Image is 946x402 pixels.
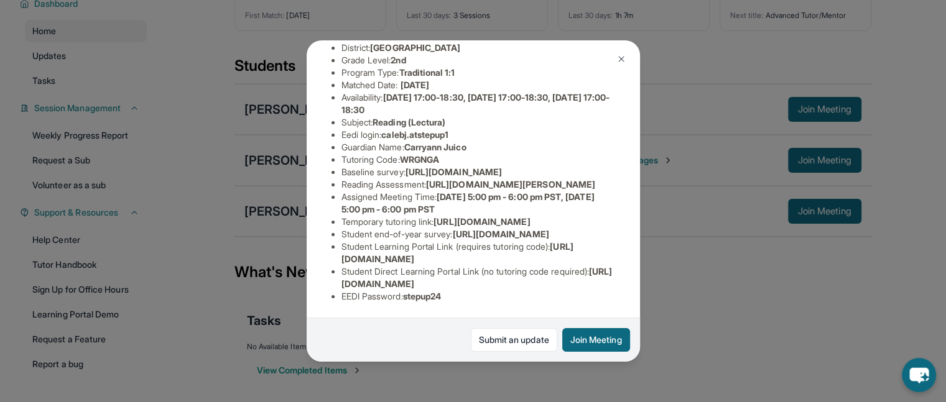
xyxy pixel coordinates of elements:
[400,154,439,165] span: WRGNGA
[403,291,442,301] span: stepup24
[341,191,595,214] span: [DATE] 5:00 pm - 6:00 pm PST, [DATE] 5:00 pm - 6:00 pm PST
[370,42,460,53] span: [GEOGRAPHIC_DATA]
[406,167,502,177] span: [URL][DOMAIN_NAME]
[373,117,445,127] span: Reading (Lectura)
[341,178,615,191] li: Reading Assessment :
[391,55,406,65] span: 2nd
[341,92,610,115] span: [DATE] 17:00-18:30, [DATE] 17:00-18:30, [DATE] 17:00-18:30
[434,216,530,227] span: [URL][DOMAIN_NAME]
[562,328,630,352] button: Join Meeting
[381,129,448,140] span: calebj.atstepup1
[341,216,615,228] li: Temporary tutoring link :
[341,141,615,153] li: Guardian Name :
[341,240,615,265] li: Student Learning Portal Link (requires tutoring code) :
[341,129,615,141] li: Eedi login :
[341,79,615,91] li: Matched Date:
[401,80,429,90] span: [DATE]
[341,166,615,178] li: Baseline survey :
[426,179,595,190] span: [URL][DOMAIN_NAME][PERSON_NAME]
[341,153,615,166] li: Tutoring Code :
[341,42,615,54] li: District:
[341,66,615,79] li: Program Type:
[399,67,455,78] span: Traditional 1:1
[341,290,615,303] li: EEDI Password :
[471,328,557,352] a: Submit an update
[341,116,615,129] li: Subject :
[341,228,615,240] li: Student end-of-year survey :
[902,358,936,392] button: chat-button
[404,142,466,152] span: Carryann Juico
[341,91,615,116] li: Availability:
[341,191,615,216] li: Assigned Meeting Time :
[452,229,549,239] span: [URL][DOMAIN_NAME]
[616,54,626,64] img: Close Icon
[341,54,615,66] li: Grade Level:
[341,265,615,290] li: Student Direct Learning Portal Link (no tutoring code required) :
